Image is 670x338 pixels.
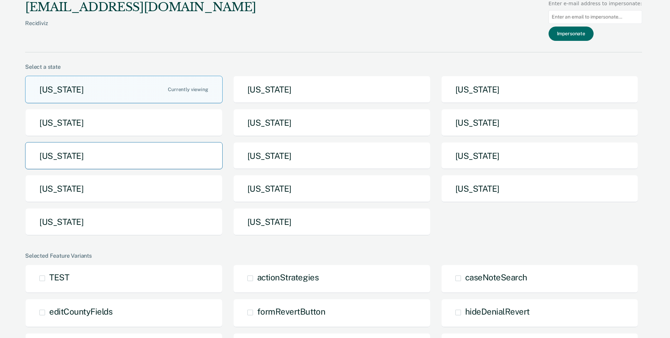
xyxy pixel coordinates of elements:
button: [US_STATE] [441,175,639,203]
button: [US_STATE] [25,109,223,137]
span: editCountyFields [49,307,112,316]
span: TEST [49,272,69,282]
button: [US_STATE] [441,76,639,103]
span: formRevertButton [257,307,325,316]
button: [US_STATE] [233,142,431,170]
input: Enter an email to impersonate... [549,10,642,24]
button: [US_STATE] [233,208,431,236]
button: [US_STATE] [25,208,223,236]
div: Select a state [25,64,642,70]
button: [US_STATE] [233,175,431,203]
button: [US_STATE] [441,109,639,137]
button: Impersonate [549,27,594,41]
button: [US_STATE] [233,109,431,137]
span: actionStrategies [257,272,319,282]
button: [US_STATE] [233,76,431,103]
button: [US_STATE] [25,76,223,103]
div: Recidiviz [25,20,256,38]
span: caseNoteSearch [465,272,527,282]
span: hideDenialRevert [465,307,530,316]
div: Selected Feature Variants [25,252,642,259]
button: [US_STATE] [25,142,223,170]
button: [US_STATE] [25,175,223,203]
button: [US_STATE] [441,142,639,170]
